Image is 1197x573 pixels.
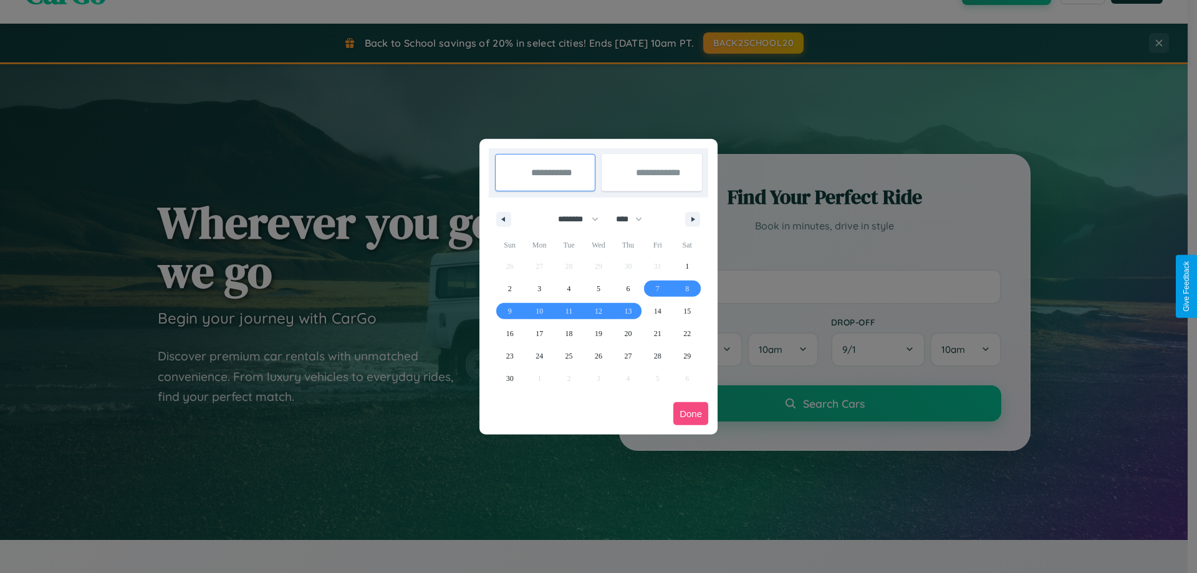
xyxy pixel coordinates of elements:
[685,255,689,277] span: 1
[673,322,702,345] button: 22
[565,322,573,345] span: 18
[673,300,702,322] button: 15
[536,345,543,367] span: 24
[584,322,613,345] button: 19
[595,300,602,322] span: 12
[643,235,672,255] span: Fri
[1182,261,1191,312] div: Give Feedback
[643,322,672,345] button: 21
[506,322,514,345] span: 16
[495,367,524,390] button: 30
[673,255,702,277] button: 1
[495,235,524,255] span: Sun
[536,322,543,345] span: 17
[673,277,702,300] button: 8
[554,235,584,255] span: Tue
[584,277,613,300] button: 5
[554,345,584,367] button: 25
[536,300,543,322] span: 10
[683,345,691,367] span: 29
[685,277,689,300] span: 8
[624,322,632,345] span: 20
[567,277,571,300] span: 4
[643,300,672,322] button: 14
[624,345,632,367] span: 27
[524,277,554,300] button: 3
[524,322,554,345] button: 17
[626,277,630,300] span: 6
[495,322,524,345] button: 16
[506,345,514,367] span: 23
[624,300,632,322] span: 13
[673,345,702,367] button: 29
[643,277,672,300] button: 7
[613,277,643,300] button: 6
[495,300,524,322] button: 9
[654,300,661,322] span: 14
[673,235,702,255] span: Sat
[656,277,660,300] span: 7
[565,345,573,367] span: 25
[643,345,672,367] button: 28
[683,322,691,345] span: 22
[524,345,554,367] button: 24
[613,235,643,255] span: Thu
[613,345,643,367] button: 27
[508,300,512,322] span: 9
[554,300,584,322] button: 11
[654,322,661,345] span: 21
[537,277,541,300] span: 3
[654,345,661,367] span: 28
[613,300,643,322] button: 13
[524,235,554,255] span: Mon
[554,277,584,300] button: 4
[554,322,584,345] button: 18
[495,345,524,367] button: 23
[506,367,514,390] span: 30
[565,300,573,322] span: 11
[683,300,691,322] span: 15
[524,300,554,322] button: 10
[673,402,708,425] button: Done
[595,345,602,367] span: 26
[597,277,600,300] span: 5
[495,277,524,300] button: 2
[584,300,613,322] button: 12
[613,322,643,345] button: 20
[584,235,613,255] span: Wed
[584,345,613,367] button: 26
[595,322,602,345] span: 19
[508,277,512,300] span: 2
